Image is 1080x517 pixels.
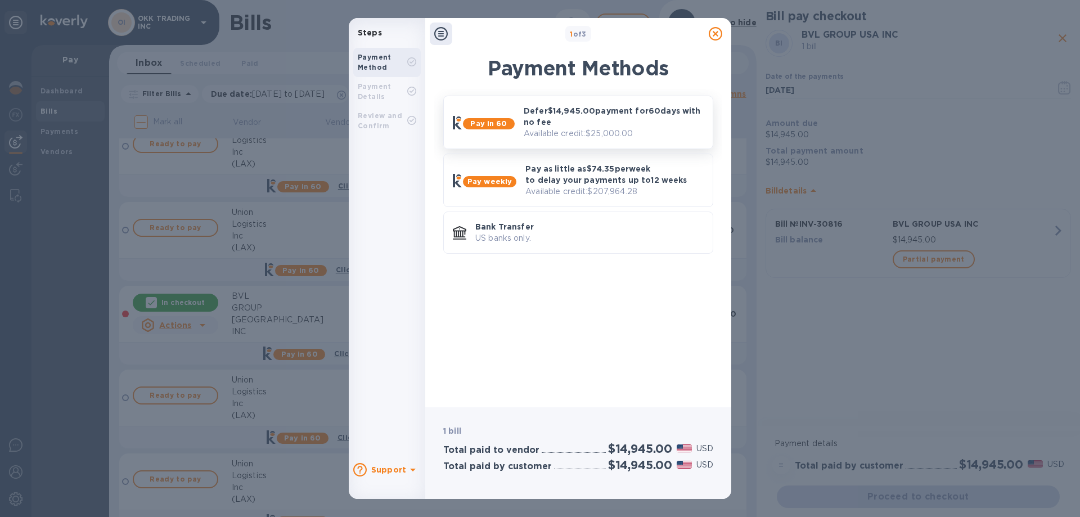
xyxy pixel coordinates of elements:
[443,426,461,435] b: 1 bill
[608,442,672,456] h2: $14,945.00
[467,177,512,186] b: Pay weekly
[475,221,704,232] p: Bank Transfer
[524,105,704,128] p: Defer $14,945.00 payment for 60 days with no fee
[525,186,704,197] p: Available credit: $207,964.28
[358,53,391,71] b: Payment Method
[696,459,713,471] p: USD
[524,128,704,140] p: Available credit: $25,000.00
[358,111,402,130] b: Review and Confirm
[608,458,672,472] h2: $14,945.00
[677,444,692,452] img: USD
[677,461,692,469] img: USD
[443,461,552,472] h3: Total paid by customer
[525,163,704,186] p: Pay as little as $74.35 per week to delay your payments up to 12 weeks
[570,30,573,38] span: 1
[570,30,587,38] b: of 3
[696,443,713,455] p: USD
[358,82,391,101] b: Payment Details
[470,119,507,128] b: Pay in 60
[443,56,713,80] h1: Payment Methods
[371,465,406,474] b: Support
[443,445,539,456] h3: Total paid to vendor
[475,232,704,244] p: US banks only.
[358,28,382,37] b: Steps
